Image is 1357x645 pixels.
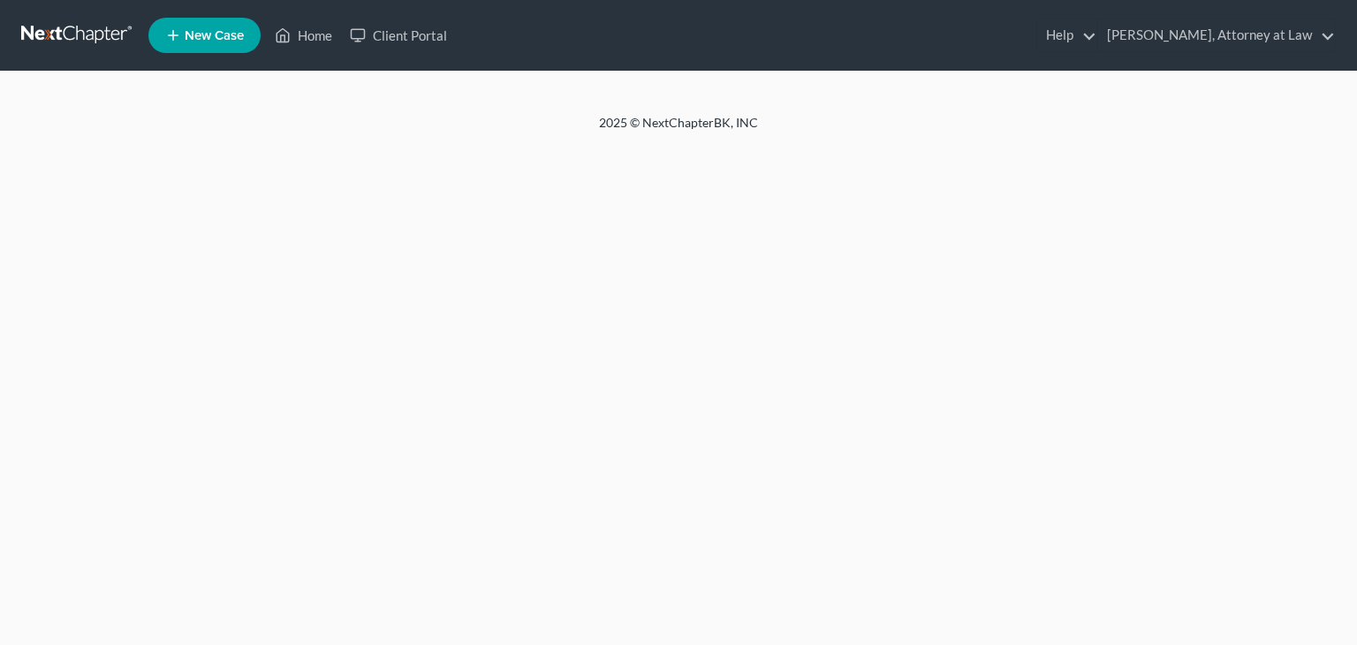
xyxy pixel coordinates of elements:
div: 2025 © NextChapterBK, INC [175,114,1182,146]
new-legal-case-button: New Case [148,18,261,53]
a: Help [1037,19,1096,51]
a: Client Portal [341,19,456,51]
a: [PERSON_NAME], Attorney at Law [1098,19,1335,51]
a: Home [266,19,341,51]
